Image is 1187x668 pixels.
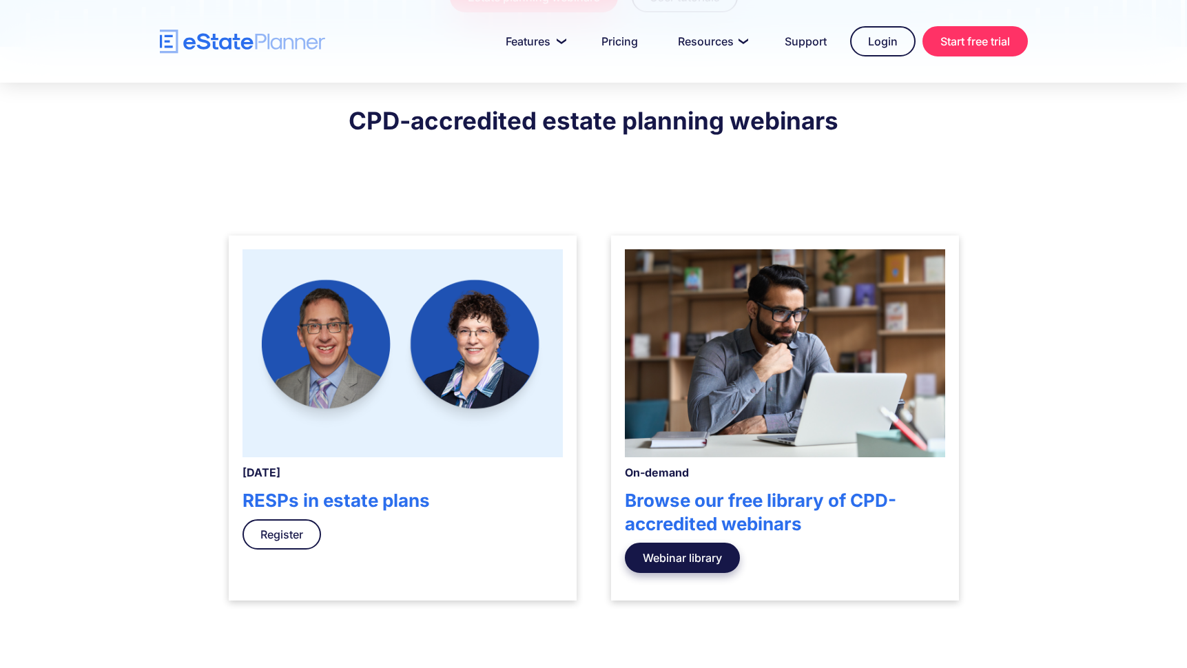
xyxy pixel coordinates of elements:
[661,28,761,55] a: Resources
[242,466,280,479] strong: [DATE]
[585,28,654,55] a: Pricing
[242,490,430,511] strong: RESPs in estate plans
[489,28,578,55] a: Features
[625,543,740,573] a: Webinar library
[160,30,325,54] a: home
[625,489,945,536] h4: Browse our free library of CPD-accredited webinars
[922,26,1028,56] a: Start free trial
[625,466,689,479] strong: On-demand
[850,26,916,56] a: Login
[768,28,843,55] a: Support
[242,519,321,550] a: Register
